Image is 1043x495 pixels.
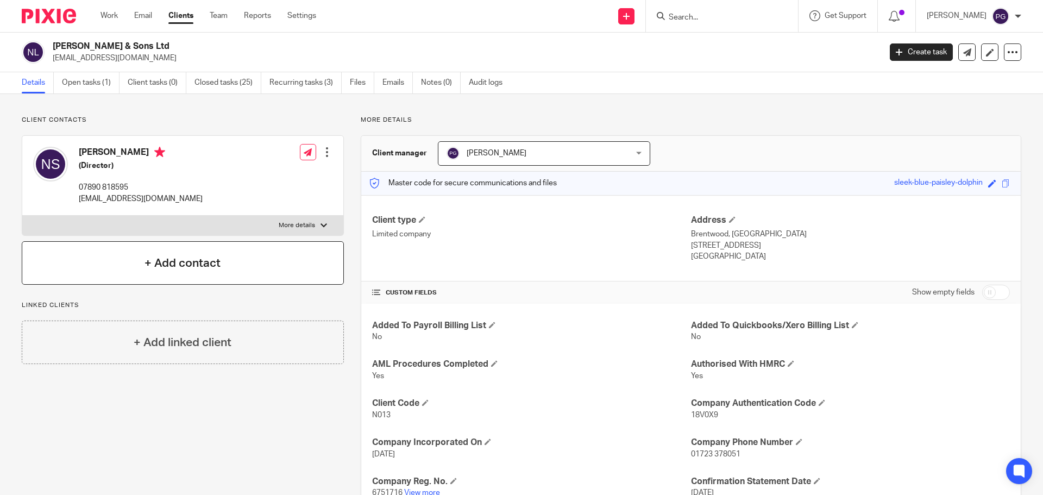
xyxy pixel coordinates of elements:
[269,72,342,93] a: Recurring tasks (3)
[33,147,68,181] img: svg%3E
[691,320,1010,331] h4: Added To Quickbooks/Xero Billing List
[372,450,395,458] span: [DATE]
[100,10,118,21] a: Work
[894,177,983,190] div: sleek-blue-paisley-dolphin
[350,72,374,93] a: Files
[912,287,975,298] label: Show empty fields
[668,13,765,23] input: Search
[168,10,193,21] a: Clients
[372,411,391,419] span: N013
[691,215,1010,226] h4: Address
[369,178,557,189] p: Master code for secure communications and files
[287,10,316,21] a: Settings
[372,215,691,226] h4: Client type
[372,333,382,341] span: No
[194,72,261,93] a: Closed tasks (25)
[134,10,152,21] a: Email
[279,221,315,230] p: More details
[154,147,165,158] i: Primary
[372,476,691,487] h4: Company Reg. No.
[927,10,987,21] p: [PERSON_NAME]
[691,411,718,419] span: 18V0X9
[79,160,203,171] h5: (Director)
[79,193,203,204] p: [EMAIL_ADDRESS][DOMAIN_NAME]
[22,301,344,310] p: Linked clients
[134,334,231,351] h4: + Add linked client
[691,450,740,458] span: 01723 378051
[22,9,76,23] img: Pixie
[382,72,413,93] a: Emails
[79,147,203,160] h4: [PERSON_NAME]
[372,229,691,240] p: Limited company
[22,72,54,93] a: Details
[691,240,1010,251] p: [STREET_ADDRESS]
[361,116,1021,124] p: More details
[210,10,228,21] a: Team
[372,398,691,409] h4: Client Code
[447,147,460,160] img: svg%3E
[128,72,186,93] a: Client tasks (0)
[691,372,703,380] span: Yes
[372,289,691,297] h4: CUSTOM FIELDS
[469,72,511,93] a: Audit logs
[53,41,709,52] h2: [PERSON_NAME] & Sons Ltd
[467,149,526,157] span: [PERSON_NAME]
[372,148,427,159] h3: Client manager
[62,72,120,93] a: Open tasks (1)
[372,437,691,448] h4: Company Incorporated On
[53,53,874,64] p: [EMAIL_ADDRESS][DOMAIN_NAME]
[691,229,1010,240] p: Brentwood, [GEOGRAPHIC_DATA]
[372,372,384,380] span: Yes
[144,255,221,272] h4: + Add contact
[691,359,1010,370] h4: Authorised With HMRC
[691,251,1010,262] p: [GEOGRAPHIC_DATA]
[244,10,271,21] a: Reports
[691,398,1010,409] h4: Company Authentication Code
[890,43,953,61] a: Create task
[691,476,1010,487] h4: Confirmation Statement Date
[825,12,866,20] span: Get Support
[691,437,1010,448] h4: Company Phone Number
[372,359,691,370] h4: AML Procedures Completed
[22,116,344,124] p: Client contacts
[421,72,461,93] a: Notes (0)
[22,41,45,64] img: svg%3E
[691,333,701,341] span: No
[79,182,203,193] p: 07890 818595
[372,320,691,331] h4: Added To Payroll Billing List
[992,8,1009,25] img: svg%3E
